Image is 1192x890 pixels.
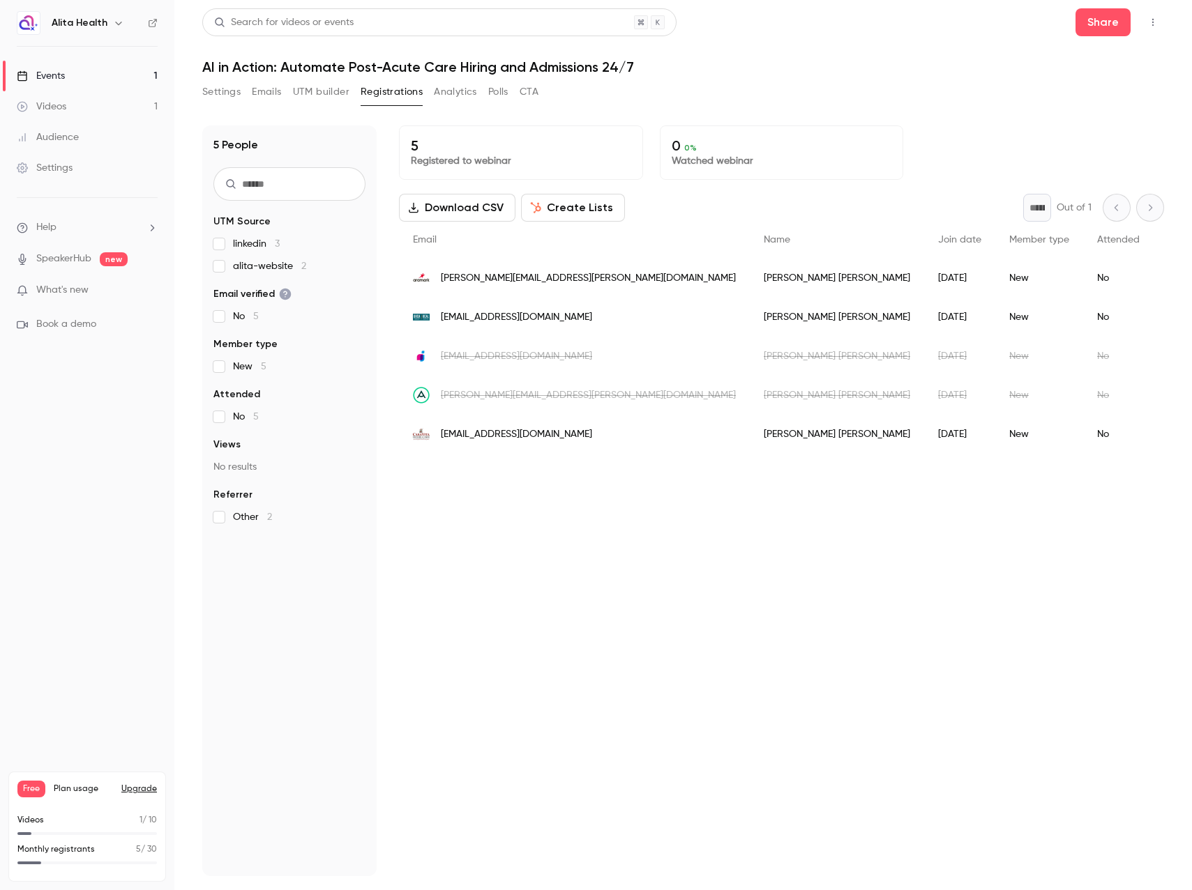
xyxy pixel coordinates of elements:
[1083,259,1154,298] div: No
[750,415,924,454] div: [PERSON_NAME] [PERSON_NAME]
[253,412,259,422] span: 5
[233,237,280,251] span: linkedin
[361,81,423,103] button: Registrations
[293,81,349,103] button: UTM builder
[399,194,515,222] button: Download CSV
[214,15,354,30] div: Search for videos or events
[684,143,697,153] span: 0 %
[995,298,1083,337] div: New
[100,252,128,266] span: new
[213,215,271,229] span: UTM Source
[441,271,736,286] span: [PERSON_NAME][EMAIL_ADDRESS][PERSON_NAME][DOMAIN_NAME]
[17,12,40,34] img: Alita Health
[36,252,91,266] a: SpeakerHub
[995,376,1083,415] div: New
[36,220,56,235] span: Help
[233,360,266,374] span: New
[1083,376,1154,415] div: No
[924,337,995,376] div: [DATE]
[520,81,538,103] button: CTA
[764,235,790,245] span: Name
[1083,298,1154,337] div: No
[52,16,107,30] h6: Alita Health
[267,512,272,522] span: 2
[275,239,280,249] span: 3
[995,337,1083,376] div: New
[672,154,892,168] p: Watched webinar
[488,81,508,103] button: Polls
[995,259,1083,298] div: New
[434,81,477,103] button: Analytics
[202,81,241,103] button: Settings
[1083,415,1154,454] div: No
[261,362,266,371] span: 5
[750,298,924,337] div: [PERSON_NAME] [PERSON_NAME]
[441,388,736,403] span: [PERSON_NAME][EMAIL_ADDRESS][PERSON_NAME][DOMAIN_NAME]
[17,130,79,144] div: Audience
[213,215,365,524] section: facet-groups
[17,781,45,797] span: Free
[253,312,259,321] span: 5
[36,317,96,332] span: Book a demo
[938,235,981,245] span: Join date
[924,415,995,454] div: [DATE]
[411,137,631,154] p: 5
[36,283,89,298] span: What's new
[441,349,592,364] span: [EMAIL_ADDRESS][DOMAIN_NAME]
[924,376,995,415] div: [DATE]
[202,59,1164,75] h1: AI in Action: Automate Post-Acute Care Hiring and Admissions 24/7
[121,783,157,795] button: Upgrade
[413,426,430,443] img: caravita.com
[213,337,278,351] span: Member type
[1097,235,1140,245] span: Attended
[995,415,1083,454] div: New
[17,100,66,114] div: Videos
[413,387,430,404] img: apploi.com
[411,154,631,168] p: Registered to webinar
[213,388,260,401] span: Attended
[136,843,157,856] p: / 30
[1076,8,1131,36] button: Share
[413,235,437,245] span: Email
[1009,235,1069,245] span: Member type
[233,510,272,524] span: Other
[521,194,625,222] button: Create Lists
[213,137,258,153] h1: 5 People
[17,814,44,827] p: Videos
[213,287,292,301] span: Email verified
[750,376,924,415] div: [PERSON_NAME] [PERSON_NAME]
[413,348,430,365] img: intelycare.com
[441,310,592,325] span: [EMAIL_ADDRESS][DOMAIN_NAME]
[301,261,306,271] span: 2
[213,488,252,502] span: Referrer
[924,298,995,337] div: [DATE]
[413,309,430,325] img: uthca.org
[213,438,241,452] span: Views
[233,259,306,273] span: alita-website
[139,814,157,827] p: / 10
[750,259,924,298] div: [PERSON_NAME] [PERSON_NAME]
[1057,201,1092,215] p: Out of 1
[139,816,142,824] span: 1
[17,220,158,235] li: help-dropdown-opener
[441,427,592,442] span: [EMAIL_ADDRESS][DOMAIN_NAME]
[17,843,95,856] p: Monthly registrants
[17,161,73,175] div: Settings
[17,69,65,83] div: Events
[136,845,141,854] span: 5
[1083,337,1154,376] div: No
[141,284,158,297] iframe: Noticeable Trigger
[233,309,259,323] span: No
[750,337,924,376] div: [PERSON_NAME] [PERSON_NAME]
[252,81,281,103] button: Emails
[672,137,892,154] p: 0
[924,259,995,298] div: [DATE]
[213,460,365,474] p: No results
[233,410,259,424] span: No
[54,783,113,795] span: Plan usage
[413,270,430,286] img: aramark.com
